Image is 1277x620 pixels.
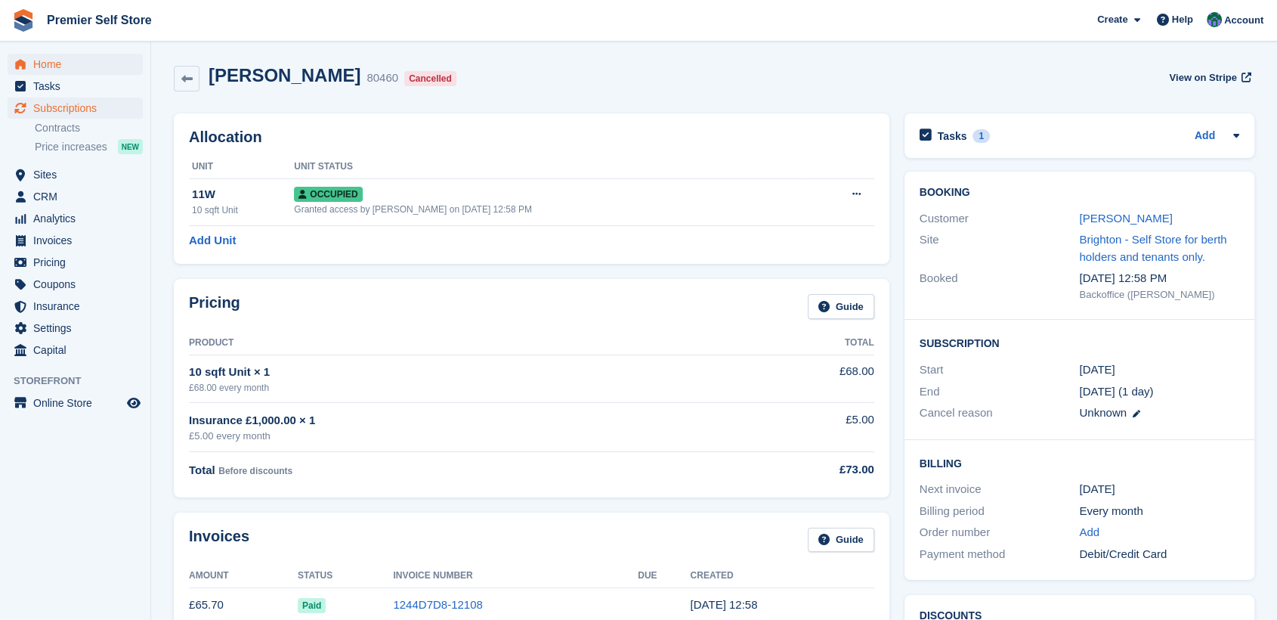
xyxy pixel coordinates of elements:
[218,466,292,476] span: Before discounts
[1169,70,1236,85] span: View on Stripe
[189,294,240,319] h2: Pricing
[35,140,107,154] span: Price increases
[1224,13,1263,28] span: Account
[726,461,873,479] div: £73.00
[8,252,143,273] a: menu
[189,429,726,444] div: £5.00 every month
[41,8,158,33] a: Premier Self Store
[189,528,249,553] h2: Invoices
[1079,212,1172,225] a: [PERSON_NAME]
[1079,406,1127,419] span: Unknown
[690,564,873,588] th: Created
[638,564,690,588] th: Due
[33,76,124,97] span: Tasks
[920,524,1080,541] div: Order number
[972,129,990,143] div: 1
[920,231,1080,265] div: Site
[8,392,143,414] a: menu
[33,318,124,339] span: Settings
[920,405,1080,422] div: Cancel reason
[298,598,326,613] span: Paid
[8,54,143,75] a: menu
[1079,503,1239,520] div: Every month
[1207,12,1222,27] img: Jo Granger
[920,383,1080,401] div: End
[189,381,726,395] div: £68.00 every month
[920,455,1239,470] h2: Billing
[920,361,1080,379] div: Start
[920,546,1080,563] div: Payment method
[33,98,124,119] span: Subscriptions
[366,70,398,87] div: 80460
[393,564,638,588] th: Invoice Number
[8,318,143,339] a: menu
[189,564,298,588] th: Amount
[1097,12,1127,27] span: Create
[920,187,1239,199] h2: Booking
[1079,287,1239,302] div: Backoffice ([PERSON_NAME])
[8,230,143,251] a: menu
[189,232,236,250] a: Add Unit
[33,54,124,75] span: Home
[938,129,967,143] h2: Tasks
[8,339,143,361] a: menu
[726,355,873,402] td: £68.00
[393,598,482,611] a: 1244D7D8-12108
[1079,270,1239,287] div: [DATE] 12:58 PM
[189,155,294,179] th: Unit
[33,392,124,414] span: Online Store
[189,463,215,476] span: Total
[1079,361,1115,379] time: 2025-04-03 00:00:00 UTC
[8,98,143,119] a: menu
[726,331,873,355] th: Total
[690,598,757,611] time: 2025-09-03 11:58:33 UTC
[920,503,1080,520] div: Billing period
[1079,481,1239,498] div: [DATE]
[8,274,143,295] a: menu
[920,270,1080,302] div: Booked
[920,210,1080,228] div: Customer
[920,481,1080,498] div: Next invoice
[294,203,805,216] div: Granted access by [PERSON_NAME] on [DATE] 12:58 PM
[189,412,726,429] div: Insurance £1,000.00 × 1
[209,65,360,85] h2: [PERSON_NAME]
[14,374,150,389] span: Storefront
[192,186,294,203] div: 11W
[8,164,143,185] a: menu
[1163,65,1254,90] a: View on Stripe
[298,564,393,588] th: Status
[1079,546,1239,563] div: Debit/Credit Card
[189,364,726,381] div: 10 sqft Unit × 1
[33,274,124,295] span: Coupons
[35,121,143,135] a: Contracts
[33,164,124,185] span: Sites
[189,129,874,146] h2: Allocation
[192,203,294,217] div: 10 sqft Unit
[808,528,874,553] a: Guide
[404,71,456,86] div: Cancelled
[35,138,143,155] a: Price increases NEW
[1172,12,1193,27] span: Help
[808,294,874,319] a: Guide
[33,230,124,251] span: Invoices
[8,186,143,207] a: menu
[8,76,143,97] a: menu
[1195,128,1215,145] a: Add
[33,252,124,273] span: Pricing
[189,331,726,355] th: Product
[294,155,805,179] th: Unit Status
[920,335,1239,350] h2: Subscription
[8,208,143,229] a: menu
[1079,385,1153,398] span: [DATE] (1 day)
[33,208,124,229] span: Analytics
[1079,524,1099,541] a: Add
[12,9,35,32] img: stora-icon-8386f47178a22dfd0bd8f6a31ec36ba5ce8667c1dd55bd0f319d3a0aa187defe.svg
[33,296,124,317] span: Insurance
[1079,233,1226,263] a: Brighton - Self Store for berth holders and tenants only.
[726,403,873,452] td: £5.00
[33,186,124,207] span: CRM
[8,296,143,317] a: menu
[33,339,124,361] span: Capital
[118,139,143,154] div: NEW
[125,394,143,412] a: Preview store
